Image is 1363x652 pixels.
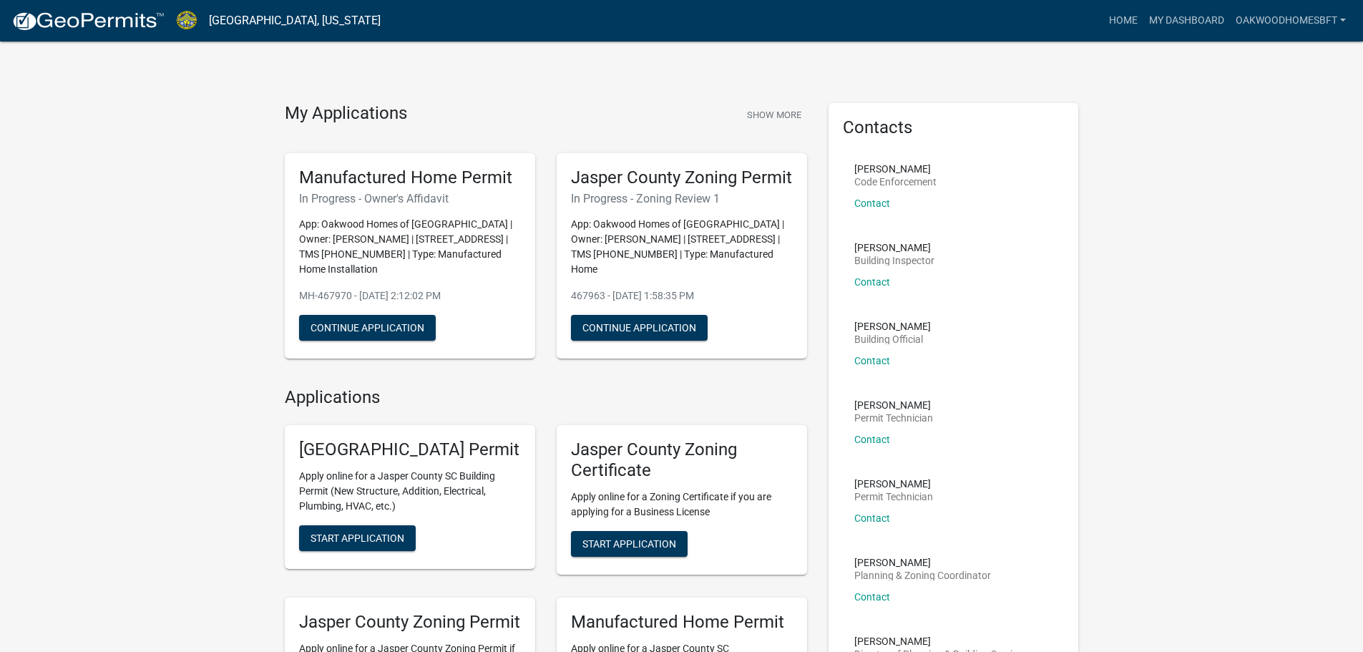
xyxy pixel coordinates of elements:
p: 467963 - [DATE] 1:58:35 PM [571,288,793,303]
p: [PERSON_NAME] [854,164,937,174]
h5: Jasper County Zoning Permit [299,612,521,633]
h6: In Progress - Owner's Affidavit [299,192,521,205]
p: MH-467970 - [DATE] 2:12:02 PM [299,288,521,303]
p: Building Official [854,334,931,344]
a: Contact [854,434,890,445]
h5: Manufactured Home Permit [299,167,521,188]
p: App: Oakwood Homes of [GEOGRAPHIC_DATA] | Owner: [PERSON_NAME] | [STREET_ADDRESS] | TMS [PHONE_NU... [299,217,521,277]
h5: [GEOGRAPHIC_DATA] Permit [299,439,521,460]
button: Continue Application [299,315,436,341]
p: [PERSON_NAME] [854,321,931,331]
p: Permit Technician [854,413,933,423]
h6: In Progress - Zoning Review 1 [571,192,793,205]
h5: Jasper County Zoning Certificate [571,439,793,481]
a: Contact [854,512,890,524]
a: Contact [854,591,890,603]
p: [PERSON_NAME] [854,400,933,410]
p: Planning & Zoning Coordinator [854,570,991,580]
a: OakwoodHomesBft [1230,7,1352,34]
button: Start Application [299,525,416,551]
a: [GEOGRAPHIC_DATA], [US_STATE] [209,9,381,33]
p: Permit Technician [854,492,933,502]
a: Contact [854,198,890,209]
h5: Jasper County Zoning Permit [571,167,793,188]
p: [PERSON_NAME] [854,243,934,253]
button: Start Application [571,531,688,557]
a: Contact [854,355,890,366]
span: Start Application [582,537,676,549]
button: Continue Application [571,315,708,341]
h4: Applications [285,387,807,408]
p: Apply online for a Jasper County SC Building Permit (New Structure, Addition, Electrical, Plumbin... [299,469,521,514]
p: Code Enforcement [854,177,937,187]
p: [PERSON_NAME] [854,558,991,568]
p: [PERSON_NAME] [854,479,933,489]
button: Show More [741,103,807,127]
h5: Manufactured Home Permit [571,612,793,633]
img: Jasper County, South Carolina [176,11,197,30]
p: App: Oakwood Homes of [GEOGRAPHIC_DATA] | Owner: [PERSON_NAME] | [STREET_ADDRESS] | TMS [PHONE_NU... [571,217,793,277]
p: [PERSON_NAME] [854,636,1027,646]
a: Contact [854,276,890,288]
p: Apply online for a Zoning Certificate if you are applying for a Business License [571,490,793,520]
span: Start Application [311,532,404,544]
a: Home [1103,7,1143,34]
h5: Contacts [843,117,1065,138]
p: Building Inspector [854,256,934,266]
a: My Dashboard [1143,7,1230,34]
h4: My Applications [285,103,407,125]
